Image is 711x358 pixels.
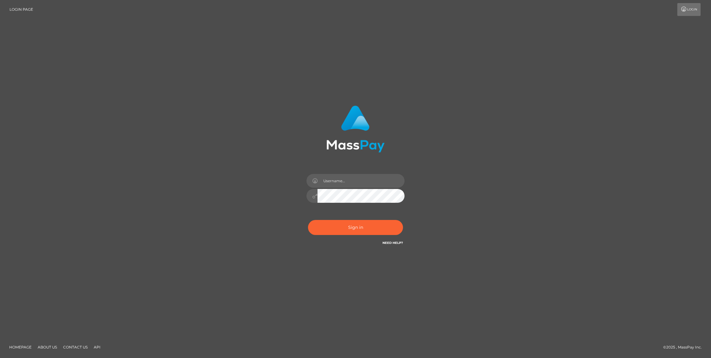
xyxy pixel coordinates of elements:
a: Login [677,3,701,16]
a: Login Page [10,3,33,16]
a: Need Help? [382,241,403,245]
a: About Us [35,342,59,352]
button: Sign in [308,220,403,235]
div: © 2025 , MassPay Inc. [663,344,706,351]
a: Contact Us [61,342,90,352]
img: MassPay Login [326,106,385,152]
input: Username... [317,174,405,188]
a: API [91,342,103,352]
a: Homepage [7,342,34,352]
